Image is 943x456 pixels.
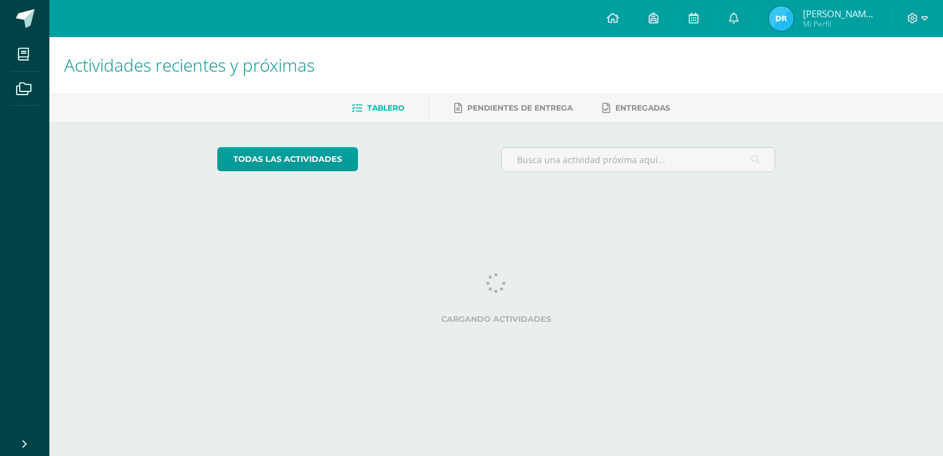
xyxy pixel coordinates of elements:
[217,147,358,171] a: todas las Actividades
[769,6,794,31] img: cdec160f2c50c3310a63869b1866c3b4.png
[615,103,670,112] span: Entregadas
[64,53,315,77] span: Actividades recientes y próximas
[803,7,877,20] span: [PERSON_NAME] [PERSON_NAME]
[502,148,775,172] input: Busca una actividad próxima aquí...
[352,98,404,118] a: Tablero
[367,103,404,112] span: Tablero
[467,103,573,112] span: Pendientes de entrega
[602,98,670,118] a: Entregadas
[454,98,573,118] a: Pendientes de entrega
[217,315,776,324] label: Cargando actividades
[803,19,877,29] span: Mi Perfil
